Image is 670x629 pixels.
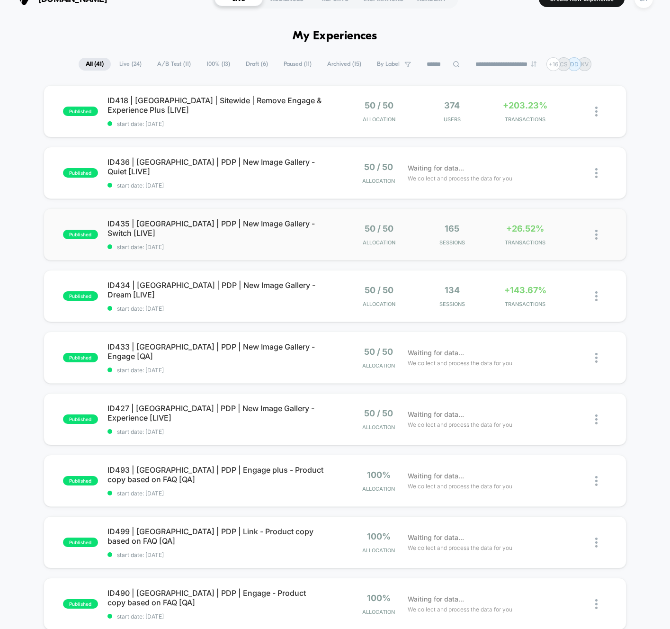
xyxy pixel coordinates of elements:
span: ID433 | [GEOGRAPHIC_DATA] | PDP | New Image Gallery - Engage [QA] [107,342,335,361]
span: 134 [445,285,460,295]
span: published [63,107,98,116]
img: close [595,599,598,609]
span: ID435 | [GEOGRAPHIC_DATA] | PDP | New Image Gallery - Switch [LIVE] [107,219,335,238]
span: TRANSACTIONS [491,301,559,307]
img: close [595,476,598,486]
span: All ( 41 ) [79,58,111,71]
span: We collect and process the data for you [408,605,512,614]
span: Allocation [363,301,395,307]
span: ID490 | [GEOGRAPHIC_DATA] | PDP | Engage - Product copy based on FAQ [QA] [107,588,335,607]
span: By Label [377,61,400,68]
span: Allocation [362,609,395,615]
span: start date: [DATE] [107,243,335,251]
span: published [63,230,98,239]
h1: My Experiences [293,29,377,43]
span: 100% [367,531,391,541]
span: Sessions [418,239,486,246]
span: Waiting for data... [408,532,464,543]
img: close [595,230,598,240]
span: start date: [DATE] [107,305,335,312]
span: 100% ( 13 ) [199,58,237,71]
img: close [595,107,598,117]
span: Allocation [362,485,395,492]
span: ID493 | [GEOGRAPHIC_DATA] | PDP | Engage plus - Product copy based on FAQ [QA] [107,465,335,484]
img: close [595,168,598,178]
span: We collect and process the data for you [408,359,512,368]
span: TRANSACTIONS [491,239,559,246]
p: CS [560,61,568,68]
span: Allocation [362,424,395,431]
p: KV [581,61,589,68]
span: 50 / 50 [365,224,393,234]
span: We collect and process the data for you [408,420,512,429]
span: start date: [DATE] [107,182,335,189]
span: +203.23% [503,100,547,110]
span: A/B Test ( 11 ) [150,58,198,71]
img: close [595,414,598,424]
span: start date: [DATE] [107,613,335,620]
span: Allocation [363,239,395,246]
span: published [63,599,98,609]
span: We collect and process the data for you [408,482,512,491]
span: 100% [367,593,391,603]
span: Users [418,116,486,123]
p: DD [570,61,579,68]
span: +143.67% [504,285,546,295]
span: published [63,291,98,301]
span: published [63,538,98,547]
span: 50 / 50 [365,285,393,295]
span: start date: [DATE] [107,428,335,435]
span: published [63,476,98,485]
span: Waiting for data... [408,471,464,481]
span: start date: [DATE] [107,490,335,497]
span: Draft ( 6 ) [239,58,275,71]
img: end [531,61,536,67]
span: 374 [444,100,460,110]
span: 50 / 50 [364,408,393,418]
span: Allocation [362,362,395,369]
span: 50 / 50 [364,162,393,172]
span: Archived ( 15 ) [320,58,368,71]
span: ID418 | [GEOGRAPHIC_DATA] | Sitewide | Remove Engage & Experience Plus [LIVE] [107,96,335,115]
span: We collect and process the data for you [408,543,512,552]
img: close [595,538,598,548]
span: ID499 | [GEOGRAPHIC_DATA] | PDP | Link - Product copy based on FAQ [QA] [107,527,335,546]
span: start date: [DATE] [107,551,335,558]
div: + 16 [546,57,560,71]
span: published [63,353,98,362]
span: published [63,414,98,424]
span: 50 / 50 [365,100,393,110]
span: Waiting for data... [408,163,464,173]
img: close [595,291,598,301]
span: ID434 | [GEOGRAPHIC_DATA] | PDP | New Image Gallery - Dream [LIVE] [107,280,335,299]
span: Waiting for data... [408,409,464,420]
span: 100% [367,470,391,480]
span: Paused ( 11 ) [277,58,319,71]
span: +26.52% [506,224,544,234]
span: Live ( 24 ) [112,58,149,71]
span: Allocation [362,547,395,554]
span: published [63,168,98,178]
span: Sessions [418,301,486,307]
span: ID427 | [GEOGRAPHIC_DATA] | PDP | New Image Gallery - Experience [LIVE] [107,404,335,422]
img: close [595,353,598,363]
span: Waiting for data... [408,348,464,358]
span: Waiting for data... [408,594,464,604]
span: TRANSACTIONS [491,116,559,123]
span: start date: [DATE] [107,367,335,374]
span: 165 [445,224,459,234]
span: Allocation [362,178,395,184]
span: We collect and process the data for you [408,174,512,183]
span: start date: [DATE] [107,120,335,127]
span: Allocation [363,116,395,123]
span: 50 / 50 [364,347,393,357]
span: ID436 | [GEOGRAPHIC_DATA] | PDP | New Image Gallery - Quiet [LIVE] [107,157,335,176]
